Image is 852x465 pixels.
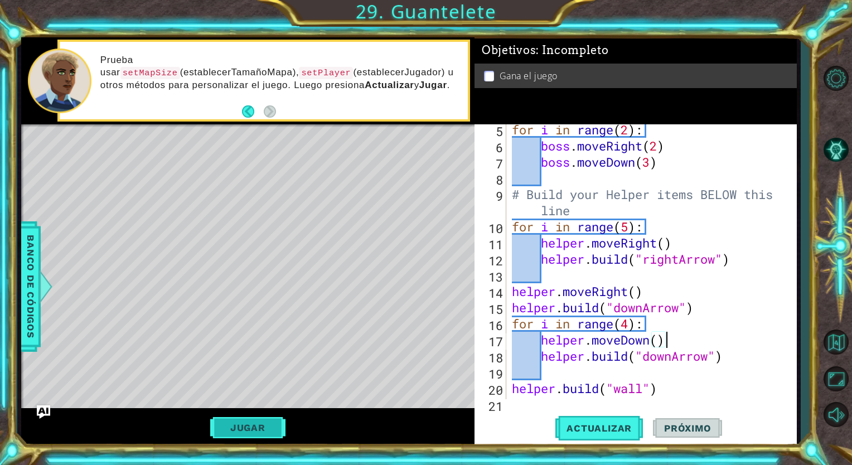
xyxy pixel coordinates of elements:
button: Sonido apagado [820,399,852,431]
div: 18 [477,350,506,366]
div: 7 [477,156,506,172]
span: Próximo [653,424,722,435]
code: setPlayer [299,67,353,79]
div: 16 [477,317,506,333]
p: Prueba usar (establecerTamañoMapa), (establecerJugador) u otros métodos para personalizar el jueg... [100,54,460,91]
div: 12 [477,253,506,269]
button: Opciones de nivel [820,62,852,94]
span: Actualizar [555,423,643,434]
strong: Jugar [419,80,447,90]
div: 19 [477,366,506,382]
button: Jugar [210,417,285,438]
div: 10 [477,220,506,236]
button: Volver al mapa [820,326,852,359]
div: 11 [477,236,506,253]
div: 14 [477,285,506,301]
button: Back [242,105,264,118]
div: 6 [477,139,506,156]
div: 21 [477,398,506,414]
button: Próximo [653,414,722,446]
span: Objetivos [482,43,609,57]
div: Level Map [21,124,536,453]
div: 8 [477,172,506,188]
code: setMapSize [120,67,180,79]
span: : Incompleto [536,43,608,57]
div: 9 [477,188,506,220]
div: 20 [477,382,506,398]
button: Actualizar [555,412,643,444]
a: Volver al mapa [820,324,852,361]
div: 22 [477,414,506,430]
button: Maximizar navegador [820,363,852,395]
strong: Actualizar [365,80,414,90]
div: 13 [477,269,506,285]
div: 17 [477,333,506,350]
span: Banco de códigos [22,229,40,345]
button: Pista IA [820,133,852,166]
button: Ask AI [37,405,50,419]
div: 15 [477,301,506,317]
button: Next [264,105,276,118]
p: Gana el juego [500,70,558,82]
div: 5 [477,123,506,139]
